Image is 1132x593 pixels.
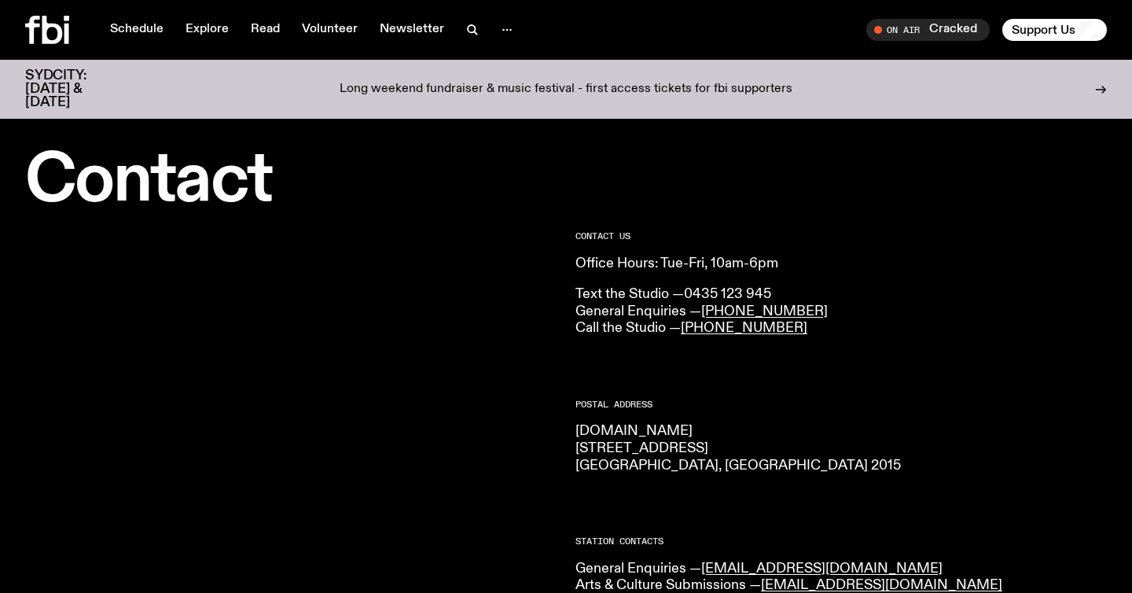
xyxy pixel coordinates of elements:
[575,256,1107,273] p: Office Hours: Tue-Fri, 10am-6pm
[681,321,807,335] a: [PHONE_NUMBER]
[25,69,126,109] h3: SYDCITY: [DATE] & [DATE]
[241,19,289,41] a: Read
[575,400,1107,409] h2: Postal Address
[1012,23,1075,37] span: Support Us
[25,149,557,213] h1: Contact
[575,423,1107,474] p: [DOMAIN_NAME] [STREET_ADDRESS] [GEOGRAPHIC_DATA], [GEOGRAPHIC_DATA] 2015
[370,19,454,41] a: Newsletter
[292,19,367,41] a: Volunteer
[761,578,1002,592] a: [EMAIL_ADDRESS][DOMAIN_NAME]
[575,537,1107,546] h2: Station Contacts
[684,287,771,301] a: 0435 123 945
[340,83,792,97] p: Long weekend fundraiser & music festival - first access tickets for fbi supporters
[101,19,173,41] a: Schedule
[701,304,828,319] a: [PHONE_NUMBER]
[701,562,943,576] a: [EMAIL_ADDRESS][DOMAIN_NAME]
[1002,19,1107,41] button: Support Us
[176,19,238,41] a: Explore
[575,232,1107,241] h2: CONTACT US
[866,19,990,41] button: On AirCracked
[575,286,1107,337] p: Text the Studio — General Enquiries — Call the Studio —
